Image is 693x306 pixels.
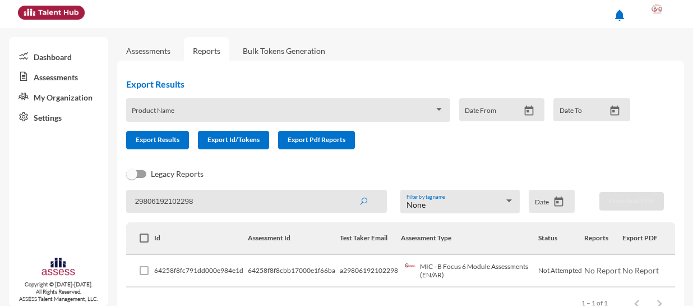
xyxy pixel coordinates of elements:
button: Export Results [126,131,189,149]
a: Dashboard [9,46,108,66]
button: Download PDF [599,192,664,211]
a: Assessments [9,66,108,86]
button: Open calendar [519,105,539,117]
span: Export Id/Tokens [207,135,260,144]
button: Export Id/Tokens [198,131,269,149]
mat-icon: notifications [613,8,626,22]
a: Settings [9,107,108,127]
h2: Export Results [126,79,639,89]
td: 64258f8fc791dd000e984e1d [154,255,248,287]
button: Open calendar [549,196,569,208]
span: Download PDF [609,197,654,205]
span: Export Pdf Reports [288,135,345,144]
th: Status [538,222,584,255]
th: Assessment Type [401,222,538,255]
p: Copyright © [DATE]-[DATE]. All Rights Reserved. ASSESS Talent Management, LLC. [9,281,108,303]
td: a29806192102298 [340,255,401,287]
span: None [406,200,426,209]
a: My Organization [9,86,108,107]
a: Assessments [126,46,170,56]
a: Bulk Tokens Generation [234,37,334,65]
span: No Report [622,266,659,275]
td: 64258f8f8cbb17000e1f66ba [248,255,340,287]
th: Export PDF [622,222,675,255]
a: Reports [184,37,229,65]
span: Export Results [136,135,179,144]
th: Test Taker Email [340,222,401,255]
img: assesscompany-logo.png [41,257,76,278]
th: Reports [584,222,622,255]
th: Id [154,222,248,255]
th: Assessment Id [248,222,340,255]
span: No Report [584,266,621,275]
input: Search by name, token, assessment type, etc. [126,190,387,213]
td: Not Attempted [538,255,584,287]
button: Open calendar [605,105,625,117]
button: Export Pdf Reports [278,131,355,149]
td: MIC - B Focus 6 Module Assessments (EN/AR) [401,255,538,287]
span: Legacy Reports [151,167,204,181]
